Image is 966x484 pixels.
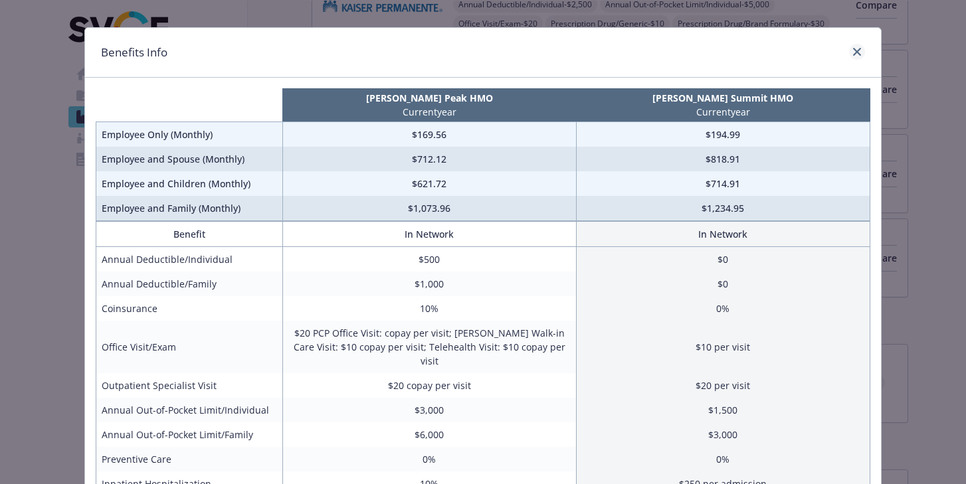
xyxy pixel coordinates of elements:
[576,122,870,147] td: $194.99
[576,398,870,422] td: $1,500
[96,296,283,321] td: Coinsurance
[282,147,576,171] td: $712.12
[849,44,865,60] a: close
[576,171,870,196] td: $714.91
[282,222,576,247] th: In Network
[101,44,167,61] h1: Benefits Info
[576,296,870,321] td: 0%
[96,422,283,447] td: Annual Out-of-Pocket Limit/Family
[576,247,870,272] td: $0
[285,105,573,119] p: Current year
[96,147,283,171] td: Employee and Spouse (Monthly)
[96,447,283,471] td: Preventive Care
[282,122,576,147] td: $169.56
[576,272,870,296] td: $0
[576,147,870,171] td: $818.91
[576,196,870,221] td: $1,234.95
[96,122,283,147] td: Employee Only (Monthly)
[282,272,576,296] td: $1,000
[96,247,283,272] td: Annual Deductible/Individual
[576,222,870,247] th: In Network
[576,422,870,447] td: $3,000
[282,321,576,373] td: $20 PCP Office Visit: copay per visit; [PERSON_NAME] Walk-in Care Visit: $10 copay per visit; Tel...
[579,105,867,119] p: Current year
[576,447,870,471] td: 0%
[576,373,870,398] td: $20 per visit
[282,373,576,398] td: $20 copay per visit
[282,422,576,447] td: $6,000
[96,196,283,221] td: Employee and Family (Monthly)
[96,373,283,398] td: Outpatient Specialist Visit
[96,272,283,296] td: Annual Deductible/Family
[96,398,283,422] td: Annual Out-of-Pocket Limit/Individual
[282,171,576,196] td: $621.72
[96,88,283,122] th: intentionally left blank
[96,321,283,373] td: Office Visit/Exam
[579,91,867,105] p: [PERSON_NAME] Summit HMO
[282,196,576,221] td: $1,073.96
[96,171,283,196] td: Employee and Children (Monthly)
[576,321,870,373] td: $10 per visit
[282,398,576,422] td: $3,000
[96,222,283,247] th: Benefit
[282,296,576,321] td: 10%
[282,447,576,471] td: 0%
[282,247,576,272] td: $500
[285,91,573,105] p: [PERSON_NAME] Peak HMO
